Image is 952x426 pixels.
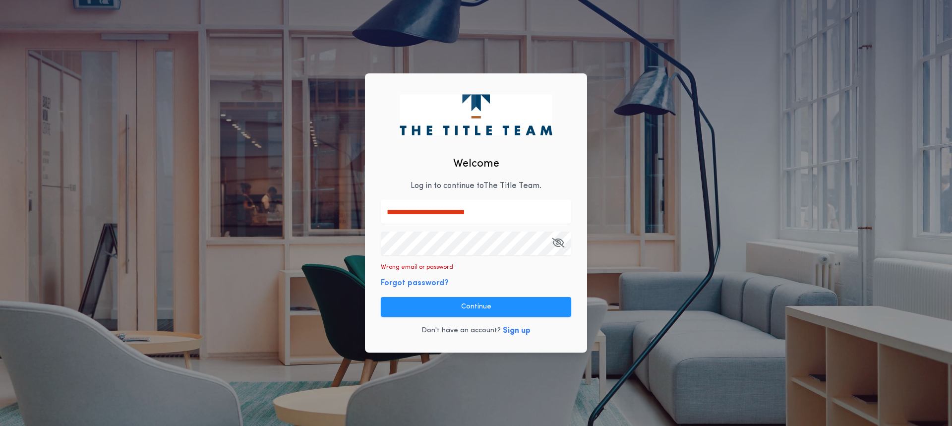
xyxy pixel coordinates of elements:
h2: Welcome [453,156,499,172]
p: Wrong email or password [381,263,453,271]
button: Forgot password? [381,277,449,289]
button: Continue [381,297,571,317]
p: Log in to continue to The Title Team . [411,180,541,192]
img: logo [400,94,552,135]
button: Sign up [503,325,531,337]
p: Don't have an account? [421,326,501,336]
